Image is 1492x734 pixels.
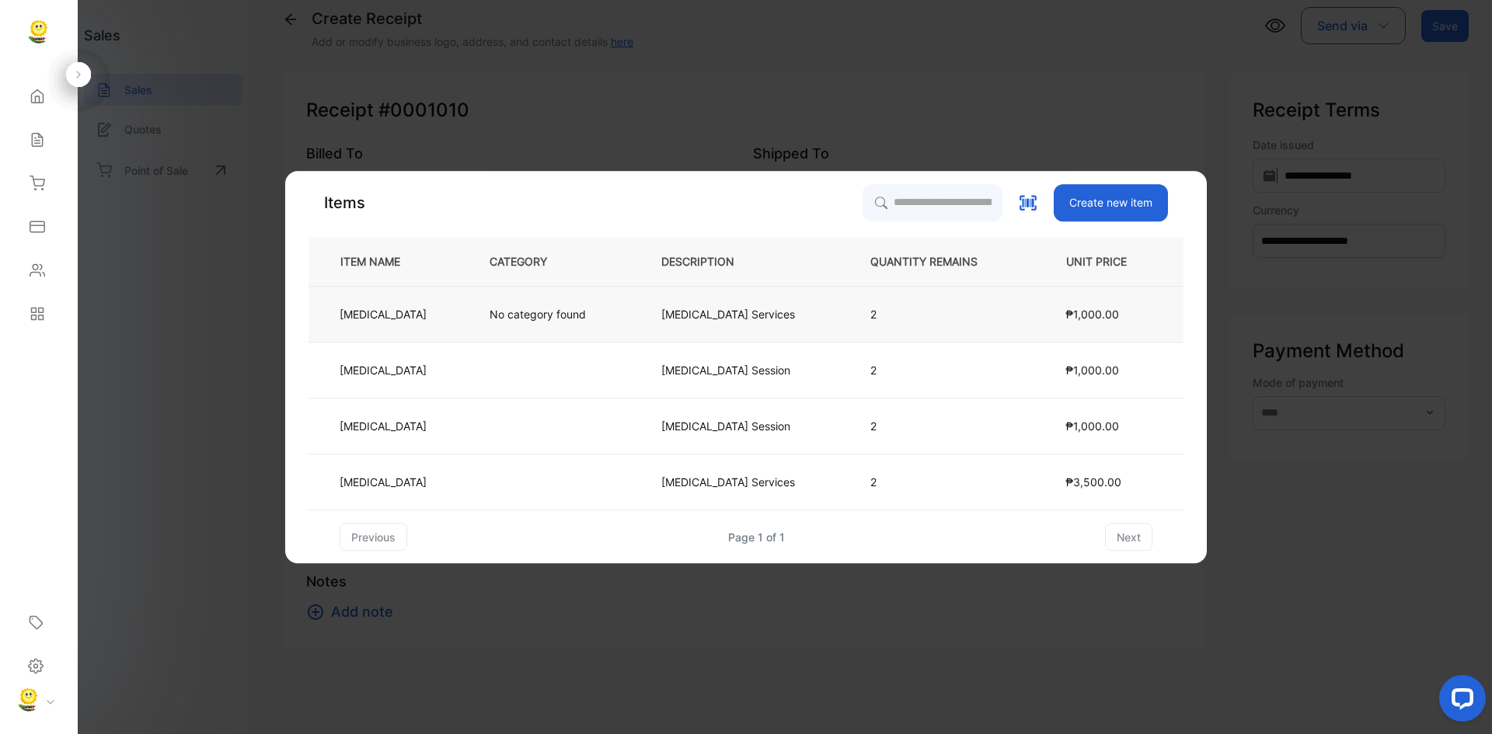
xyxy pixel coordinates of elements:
p: No category found [490,306,586,322]
span: ₱3,500.00 [1065,475,1121,489]
p: QUANTITY REMAINS [870,253,1002,270]
button: Create new item [1054,184,1168,221]
p: [MEDICAL_DATA] Session [661,362,790,378]
p: ITEM NAME [334,253,425,270]
p: Items [324,191,365,214]
p: [MEDICAL_DATA] Services [661,474,795,490]
button: previous [340,523,407,551]
p: 2 [870,306,1002,322]
p: 2 [870,418,1002,434]
img: logo [27,20,51,43]
p: [MEDICAL_DATA] Services [661,306,795,322]
p: [MEDICAL_DATA] [340,306,427,322]
p: [MEDICAL_DATA] Session [661,418,790,434]
p: CATEGORY [490,253,572,270]
span: ₱1,000.00 [1065,419,1119,433]
span: ₱1,000.00 [1065,308,1119,321]
p: [MEDICAL_DATA] [340,362,427,378]
span: ₱1,000.00 [1065,364,1119,377]
p: UNIT PRICE [1054,253,1158,270]
div: Page 1 of 1 [728,529,785,545]
button: next [1105,523,1152,551]
p: DESCRIPTION [661,253,759,270]
p: 2 [870,362,1002,378]
p: 2 [870,474,1002,490]
img: profile [17,688,40,711]
p: [MEDICAL_DATA] [340,474,427,490]
iframe: LiveChat chat widget [1427,669,1492,734]
p: [MEDICAL_DATA] [340,418,427,434]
